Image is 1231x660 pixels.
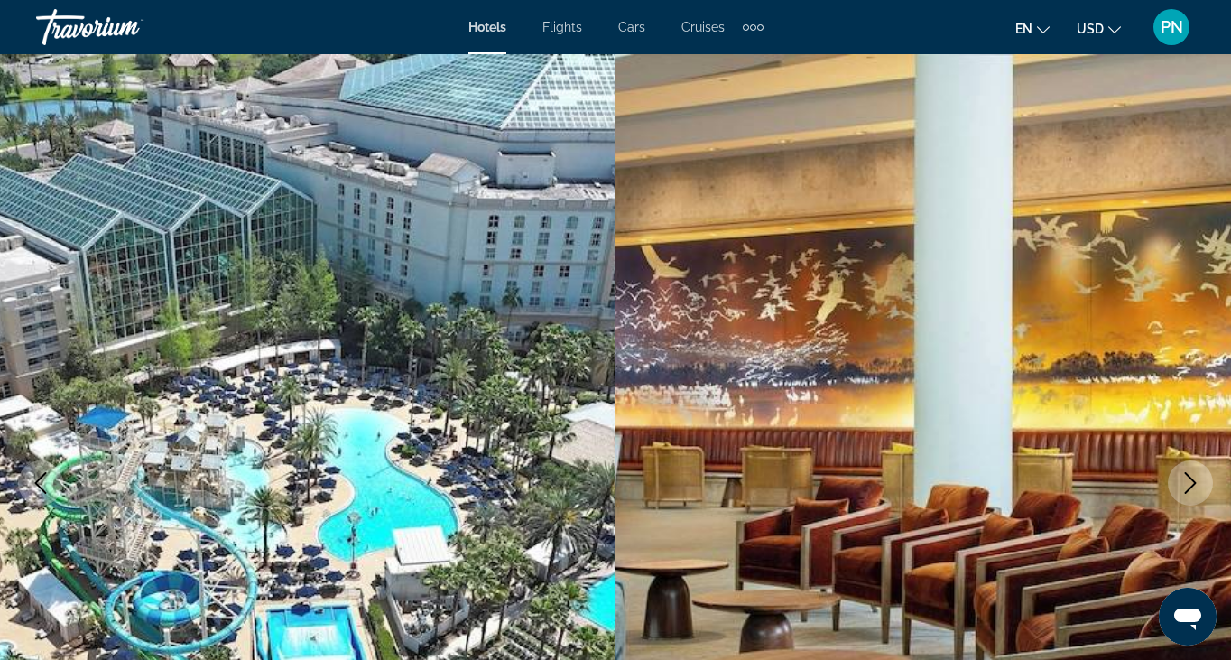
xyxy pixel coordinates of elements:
span: USD [1077,22,1104,36]
button: Extra navigation items [743,13,764,42]
button: Change language [1015,15,1050,42]
span: en [1015,22,1032,36]
button: Previous image [18,460,63,506]
a: Flights [542,20,582,34]
button: User Menu [1148,8,1195,46]
button: Change currency [1077,15,1121,42]
a: Cars [618,20,645,34]
a: Cruises [681,20,725,34]
span: PN [1161,18,1183,36]
a: Travorium [36,4,217,51]
button: Next image [1168,460,1213,506]
iframe: Button to launch messaging window [1159,588,1217,646]
a: Hotels [468,20,506,34]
